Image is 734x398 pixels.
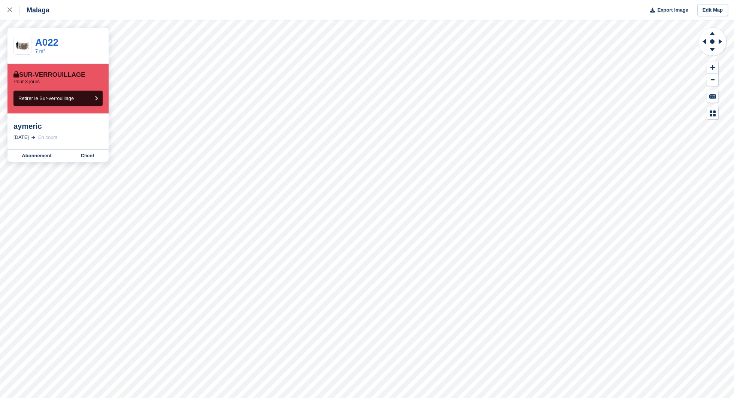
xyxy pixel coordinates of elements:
[646,4,688,16] button: Export Image
[31,136,35,139] img: arrow-right-light-icn-cde0832a797a2874e46488d9cf13f60e5c3a73dbe684e267c42b8395dfbc2abf.svg
[13,134,29,141] div: [DATE]
[697,4,728,16] a: Edit Map
[707,74,718,86] button: Zoom Out
[657,6,688,14] span: Export Image
[13,79,40,85] p: Pour 3 jours
[14,39,31,52] img: 2m2-unit.jpg
[707,61,718,74] button: Zoom In
[7,150,66,162] a: Abonnement
[13,91,103,106] button: Retirer le Sur-verrouillage
[20,6,49,15] div: Malaga
[38,134,57,141] div: En cours
[707,90,718,103] button: Keyboard Shortcuts
[13,122,103,131] div: aymeric
[66,150,109,162] a: Client
[18,95,74,101] span: Retirer le Sur-verrouillage
[35,37,58,48] a: A022
[707,107,718,119] button: Map Legend
[13,71,85,79] div: Sur-verrouillage
[35,48,45,54] a: 7 m²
